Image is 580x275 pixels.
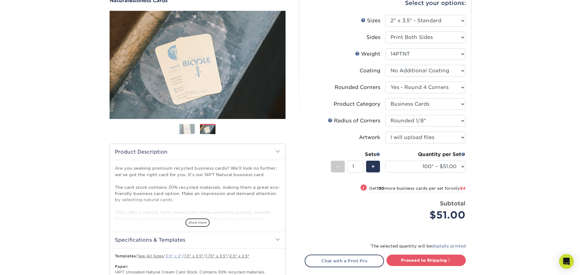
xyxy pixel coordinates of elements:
a: Proceed to Shipping [386,255,466,266]
span: ! [363,185,364,191]
a: digitally printed [432,244,466,248]
a: Chat with a Print Pro [305,255,384,267]
a: 2.5" x 2.5" [229,254,249,258]
span: $4 [460,186,465,191]
strong: Paper: [115,264,128,269]
div: Sides [366,34,380,41]
img: Business Cards 02 [200,125,215,134]
b: Templates [115,254,136,258]
a: 3.5" x 2" [165,254,182,258]
a: 1.75" x 3.5" [206,254,227,258]
p: / / / / / [115,253,280,259]
span: show more [186,218,210,227]
div: Rounded Corners [335,84,380,91]
div: Open Intercom Messenger [559,254,574,269]
span: - [336,162,339,171]
div: Quantity per Set [385,151,465,158]
div: Weight [355,50,380,58]
div: Sets [331,151,380,158]
small: The selected quantity will be [370,244,466,248]
a: See All Sizes [138,254,163,258]
div: $51.00 [390,208,465,222]
h2: Product Description [110,144,285,160]
strong: 150 [377,186,384,191]
div: Sizes [361,17,380,24]
img: Business Cards 01 [179,121,195,137]
span: + [371,162,375,171]
div: Radius of Corners [328,117,380,125]
img: Natural 02 [110,11,286,119]
h2: Specifications & Templates [110,232,285,248]
span: only [451,186,465,191]
div: Product Category [334,100,380,108]
small: Get more business cards per set for [369,186,465,192]
strong: Subtotal [440,200,465,207]
a: 1.5" x 3.5" [184,254,203,258]
div: Artwork [359,134,380,141]
div: Coating [360,67,380,74]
